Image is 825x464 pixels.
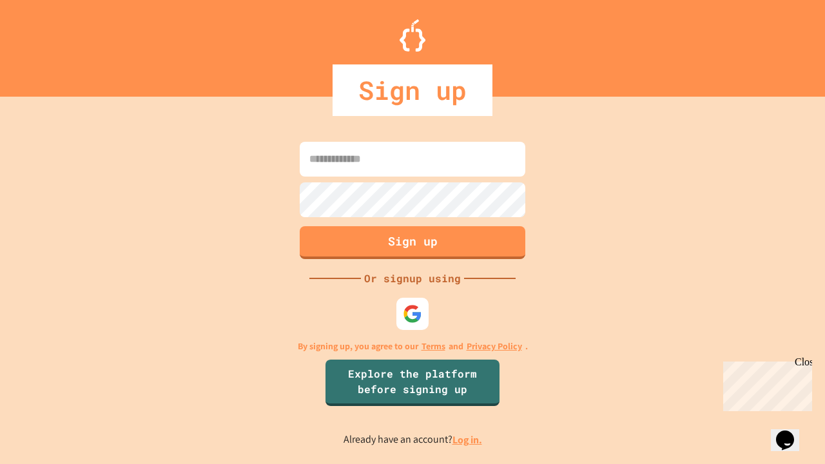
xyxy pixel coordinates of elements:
[452,433,482,447] a: Log in.
[467,340,522,353] a: Privacy Policy
[718,356,812,411] iframe: chat widget
[361,271,464,286] div: Or signup using
[344,432,482,448] p: Already have an account?
[422,340,445,353] a: Terms
[400,19,425,52] img: Logo.svg
[333,64,492,116] div: Sign up
[771,412,812,451] iframe: chat widget
[300,226,525,259] button: Sign up
[5,5,89,82] div: Chat with us now!Close
[298,340,528,353] p: By signing up, you agree to our and .
[325,360,500,406] a: Explore the platform before signing up
[403,304,422,324] img: google-icon.svg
